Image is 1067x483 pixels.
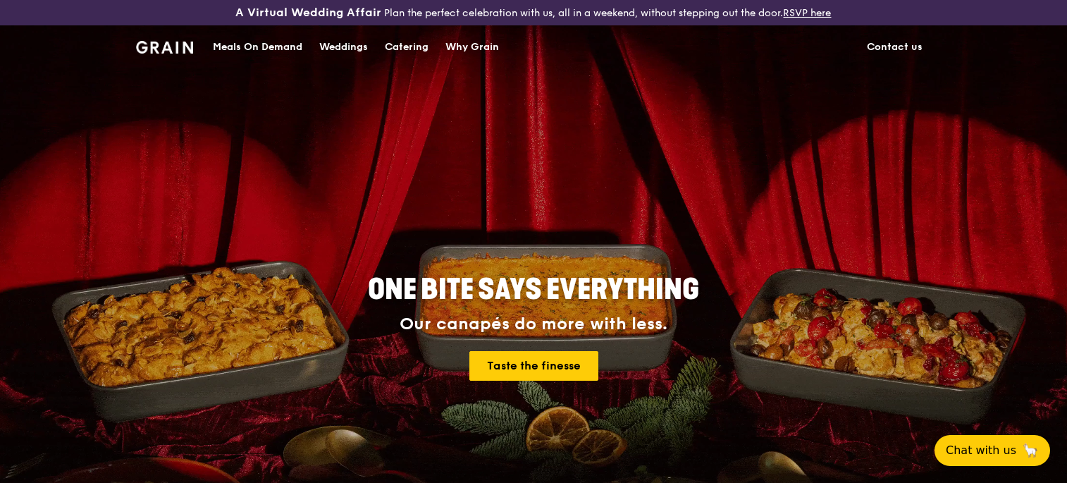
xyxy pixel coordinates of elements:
span: Chat with us [946,442,1016,459]
span: 🦙 [1022,442,1039,459]
a: Catering [376,26,437,68]
a: Why Grain [437,26,507,68]
span: ONE BITE SAYS EVERYTHING [368,273,699,307]
div: Plan the perfect celebration with us, all in a weekend, without stepping out the door. [178,6,889,20]
div: Meals On Demand [213,26,302,68]
div: Weddings [319,26,368,68]
h3: A Virtual Wedding Affair [235,6,381,20]
div: Our canapés do more with less. [280,314,787,334]
a: Taste the finesse [469,351,598,381]
img: Grain [136,41,193,54]
a: Contact us [858,26,931,68]
a: RSVP here [783,7,831,19]
div: Catering [385,26,428,68]
button: Chat with us🦙 [935,435,1050,466]
a: Weddings [311,26,376,68]
a: GrainGrain [136,25,193,67]
div: Why Grain [445,26,499,68]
